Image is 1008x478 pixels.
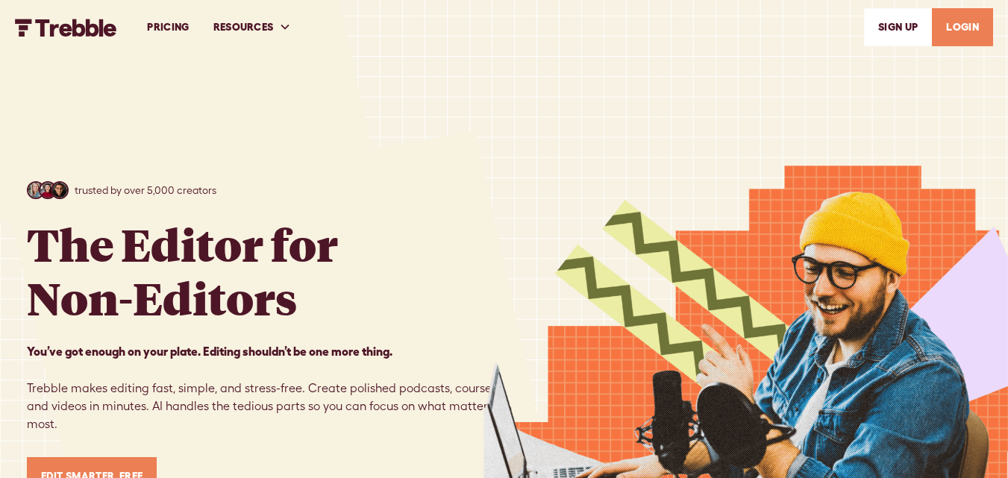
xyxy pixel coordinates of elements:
[27,345,392,358] strong: You’ve got enough on your plate. Editing shouldn’t be one more thing. ‍
[213,19,274,35] div: RESOURCES
[27,217,338,324] h1: The Editor for Non-Editors
[932,8,993,46] a: LOGIN
[27,342,504,433] p: Trebble makes editing fast, simple, and stress-free. Create polished podcasts, courses, and video...
[135,1,201,53] a: PRICING
[201,1,304,53] div: RESOURCES
[864,8,932,46] a: SIGn UP
[75,183,216,198] p: trusted by over 5,000 creators
[15,19,117,37] img: Trebble FM Logo
[15,17,117,36] a: home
